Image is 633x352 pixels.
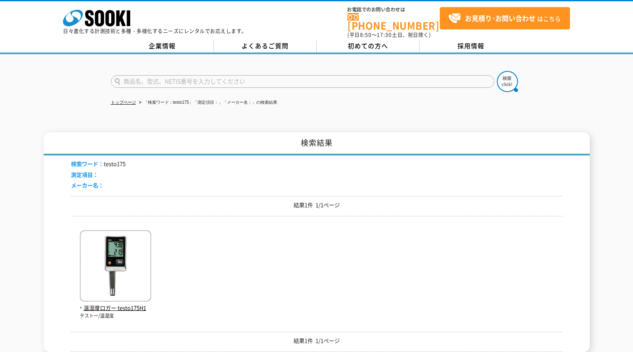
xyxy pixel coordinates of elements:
a: 初めての方へ [317,40,420,53]
a: 採用情報 [420,40,523,53]
span: 17:30 [377,31,392,39]
span: (平日 ～ 土日、祝日除く) [347,31,431,39]
span: 8:50 [360,31,372,39]
p: 日々進化する計測技術と多種・多様化するニーズにレンタルでお応えします。 [63,29,247,34]
strong: お見積り･お問い合わせ [465,13,536,23]
span: お電話でのお問い合わせは [347,7,440,12]
a: 企業情報 [111,40,214,53]
input: 商品名、型式、NETIS番号を入力してください [111,75,494,88]
li: testo175 [71,160,126,168]
li: 「検索ワード：testo175」「測定項目：」「メーカー名：」の検索結果 [137,98,277,107]
span: はこちら [448,12,561,25]
p: 結果1件 1/1ページ [71,201,562,210]
img: testo175H1 [80,230,151,304]
a: よくあるご質問 [214,40,317,53]
p: テストー/温湿度 [80,313,151,320]
span: 測定項目： [71,171,98,179]
span: 初めての方へ [348,41,388,50]
img: btn_search.png [497,71,518,92]
span: メーカー名： [71,181,104,189]
span: 検索ワード： [71,160,104,168]
a: お見積り･お問い合わせはこちら [440,7,570,29]
span: 温湿度ロガー testo175H1 [80,304,151,313]
h1: 検索結果 [44,132,590,155]
a: トップページ [111,100,136,105]
a: 温湿度ロガー testo175H1 [80,295,151,313]
p: 結果1件 1/1ページ [71,336,562,345]
a: [PHONE_NUMBER] [347,13,440,30]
